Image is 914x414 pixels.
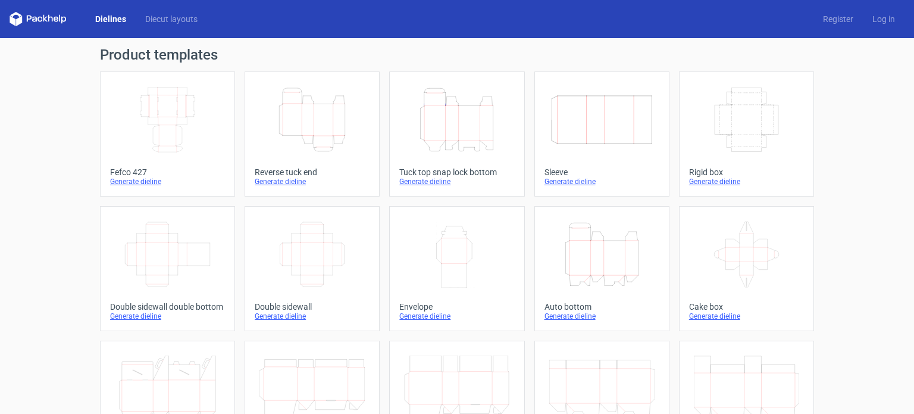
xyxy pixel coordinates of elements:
[100,206,235,331] a: Double sidewall double bottomGenerate dieline
[813,13,863,25] a: Register
[689,167,804,177] div: Rigid box
[86,13,136,25] a: Dielines
[689,302,804,312] div: Cake box
[245,206,380,331] a: Double sidewallGenerate dieline
[110,312,225,321] div: Generate dieline
[534,71,669,197] a: SleeveGenerate dieline
[399,302,514,312] div: Envelope
[544,312,659,321] div: Generate dieline
[245,71,380,197] a: Reverse tuck endGenerate dieline
[544,167,659,177] div: Sleeve
[399,167,514,177] div: Tuck top snap lock bottom
[255,167,370,177] div: Reverse tuck end
[100,48,814,62] h1: Product templates
[689,177,804,186] div: Generate dieline
[399,312,514,321] div: Generate dieline
[110,167,225,177] div: Fefco 427
[100,71,235,197] a: Fefco 427Generate dieline
[679,206,814,331] a: Cake boxGenerate dieline
[389,206,524,331] a: EnvelopeGenerate dieline
[389,71,524,197] a: Tuck top snap lock bottomGenerate dieline
[534,206,669,331] a: Auto bottomGenerate dieline
[255,312,370,321] div: Generate dieline
[544,177,659,186] div: Generate dieline
[689,312,804,321] div: Generate dieline
[110,302,225,312] div: Double sidewall double bottom
[544,302,659,312] div: Auto bottom
[679,71,814,197] a: Rigid boxGenerate dieline
[255,302,370,312] div: Double sidewall
[110,177,225,186] div: Generate dieline
[136,13,207,25] a: Diecut layouts
[863,13,904,25] a: Log in
[399,177,514,186] div: Generate dieline
[255,177,370,186] div: Generate dieline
